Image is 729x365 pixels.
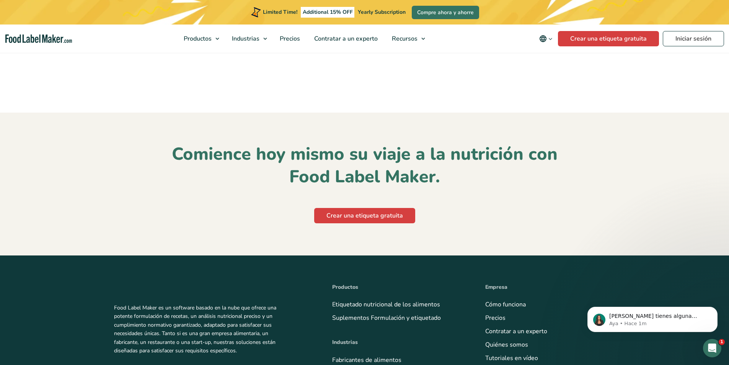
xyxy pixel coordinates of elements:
[230,34,260,43] span: Industrias
[5,34,72,43] a: Food Label Maker homepage
[485,354,538,363] a: Tutoriales en vídeo
[301,7,355,18] span: Additional 15% OFF
[534,31,558,46] button: Change language
[263,8,297,16] span: Limited Time!
[114,304,285,355] p: Food Label Maker es un software basado en la nube que ofrece una potente formulación de recetas, ...
[719,339,725,345] span: 1
[177,25,223,53] a: Productos
[314,208,415,223] a: Crear una etiqueta gratuita
[181,34,212,43] span: Productos
[225,25,271,53] a: Industrias
[358,8,406,16] span: Yearly Subscription
[312,34,378,43] span: Contratar a un experto
[114,283,309,291] a: Food Label Maker homepage
[332,314,441,322] a: Suplementos Formulación y etiquetado
[307,25,383,53] a: Contratar a un experto
[485,301,526,309] a: Cómo funciona
[332,339,462,347] p: Industrias
[390,34,418,43] span: Recursos
[558,31,659,46] a: Crear una etiqueta gratuita
[576,291,729,344] iframe: Intercom notifications mensaje
[485,314,506,322] a: Precios
[485,327,547,336] a: Contratar a un experto
[663,31,724,46] a: Iniciar sesión
[703,339,721,357] iframe: Intercom live chat
[412,6,479,19] a: Compre ahora y ahorre
[385,25,429,53] a: Recursos
[332,356,401,364] a: Fabricantes de alimentos
[485,341,528,349] a: Quiénes somos
[332,301,440,309] a: Etiquetado nutricional de los alimentos
[273,25,305,53] a: Precios
[332,283,462,291] p: Productos
[114,283,181,291] img: Etiquetadora para alimentos - blanca
[277,34,301,43] span: Precios
[485,283,615,291] p: Empresa
[126,143,603,188] h3: Comience hoy mismo su viaje a la nutrición con Food Label Maker.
